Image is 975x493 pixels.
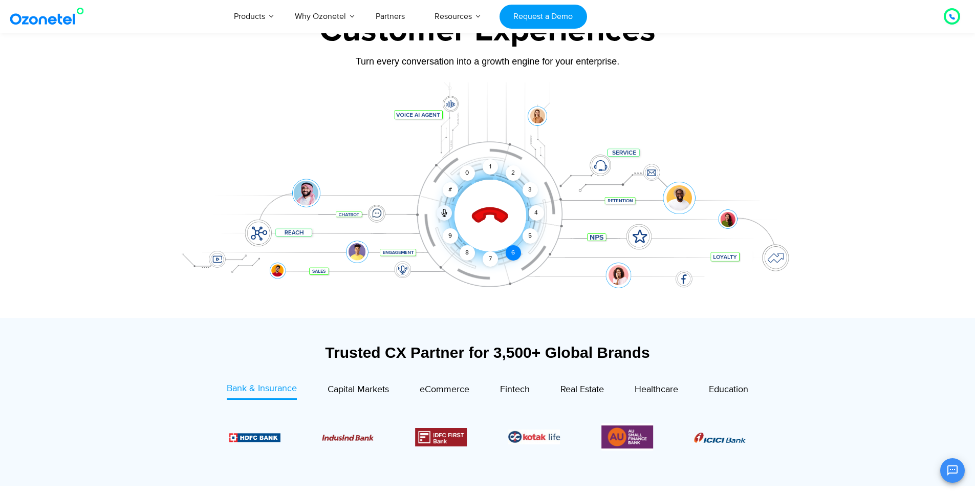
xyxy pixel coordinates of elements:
[322,435,374,441] img: Picture10.png
[443,228,458,244] div: 9
[695,433,746,443] img: Picture8.png
[506,245,521,261] div: 6
[483,159,498,175] div: 1
[415,428,467,446] img: Picture12.png
[328,384,389,395] span: Capital Markets
[227,382,297,400] a: Bank & Insurance
[635,384,678,395] span: Healthcare
[508,430,560,444] div: 5 / 6
[709,382,748,400] a: Education
[420,384,469,395] span: eCommerce
[508,430,560,444] img: Picture26.jpg
[500,5,587,29] a: Request a Demo
[601,423,653,451] div: 6 / 6
[415,428,467,446] div: 4 / 6
[443,182,458,198] div: #
[229,431,280,443] div: 2 / 6
[709,384,748,395] span: Education
[522,182,537,198] div: 3
[227,383,297,394] span: Bank & Insurance
[695,431,746,443] div: 1 / 6
[529,205,544,221] div: 4
[500,382,530,400] a: Fintech
[460,245,475,261] div: 8
[500,384,530,395] span: Fintech
[460,165,475,181] div: 0
[560,384,604,395] span: Real Estate
[168,56,808,67] div: Turn every conversation into a growth engine for your enterprise.
[940,458,965,483] button: Open chat
[560,382,604,400] a: Real Estate
[420,382,469,400] a: eCommerce
[322,431,374,443] div: 3 / 6
[229,433,280,442] img: Picture9.png
[328,382,389,400] a: Capital Markets
[601,423,653,451] img: Picture13.png
[483,251,498,267] div: 7
[522,228,537,244] div: 5
[506,165,521,181] div: 2
[173,344,803,361] div: Trusted CX Partner for 3,500+ Global Brands
[635,382,678,400] a: Healthcare
[229,423,746,451] div: Image Carousel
